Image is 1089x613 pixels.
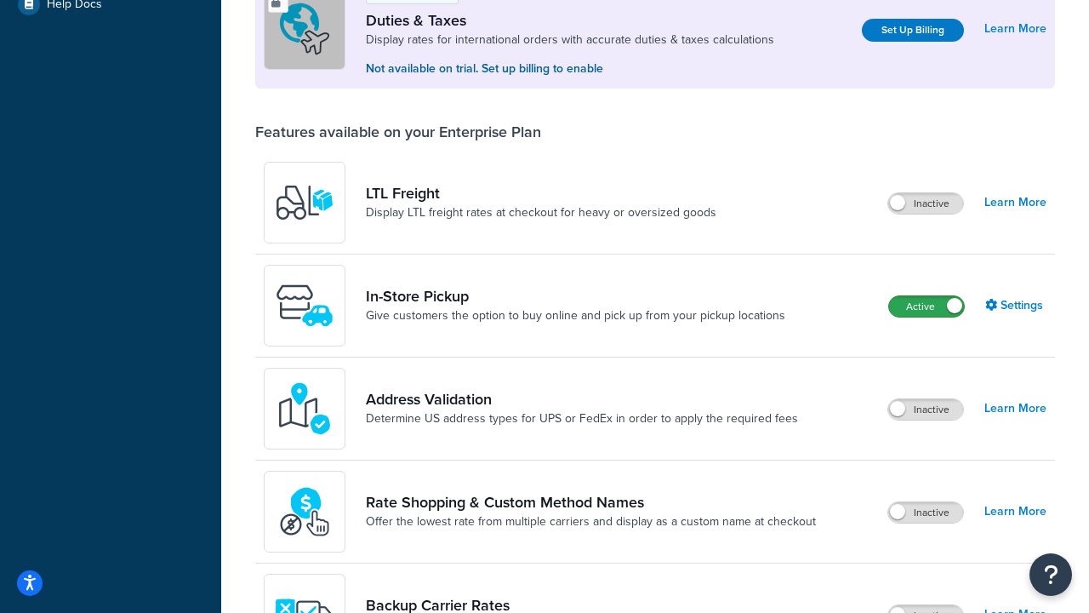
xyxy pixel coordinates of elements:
[275,379,334,438] img: kIG8fy0lQAAAABJRU5ErkJggg==
[1029,553,1072,596] button: Open Resource Center
[888,399,963,420] label: Inactive
[366,307,785,324] a: Give customers the option to buy online and pick up from your pickup locations
[862,19,964,42] a: Set Up Billing
[984,500,1046,524] a: Learn More
[889,296,964,317] label: Active
[275,482,334,541] img: icon-duo-feat-rate-shopping-ecdd8bed.png
[984,191,1046,215] a: Learn More
[888,193,963,214] label: Inactive
[984,17,1046,41] a: Learn More
[366,11,774,30] a: Duties & Taxes
[275,173,334,232] img: y79ZsPf0fXUFUhFXDzUgf+ktZg5F2+ohG75+v3d2s1D9TjoU8PiyCIluIjV41seZevKCRuEjTPPOKHJsQcmKCXGdfprl3L4q7...
[366,390,798,409] a: Address Validation
[366,204,716,221] a: Display LTL freight rates at checkout for heavy or oversized goods
[275,276,334,335] img: wfgcfpwTIucLEAAAAASUVORK5CYII=
[366,60,774,78] p: Not available on trial. Set up billing to enable
[366,513,816,530] a: Offer the lowest rate from multiple carriers and display as a custom name at checkout
[985,294,1046,318] a: Settings
[366,287,785,306] a: In-Store Pickup
[366,32,774,49] a: Display rates for international orders with accurate duties & taxes calculations
[366,184,716,203] a: LTL Freight
[366,410,798,427] a: Determine US address types for UPS or FedEx in order to apply the required fees
[255,123,541,141] div: Features available on your Enterprise Plan
[984,397,1046,421] a: Learn More
[888,502,963,523] label: Inactive
[366,493,816,512] a: Rate Shopping & Custom Method Names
